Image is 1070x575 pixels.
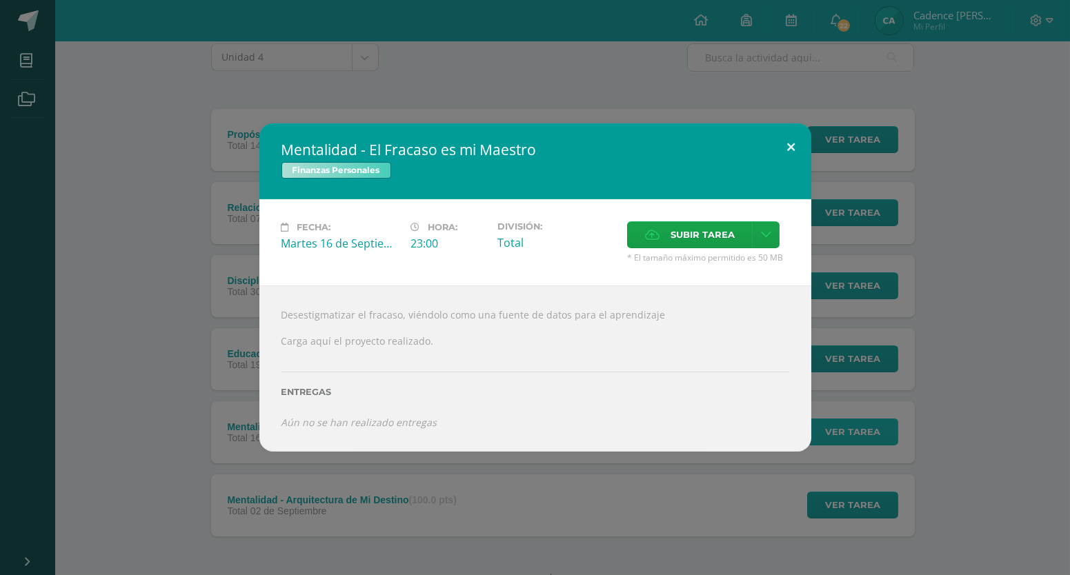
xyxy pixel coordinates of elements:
div: Desestigmatizar el fracaso, viéndolo como una fuente de datos para el aprendizaje Carga aquí el p... [259,285,811,451]
label: Entregas [281,387,789,397]
button: Close (Esc) [772,123,811,170]
span: Hora: [428,222,458,232]
span: Fecha: [297,222,331,232]
div: Martes 16 de Septiembre [281,236,400,251]
span: Finanzas Personales [281,162,391,179]
span: * El tamaño máximo permitido es 50 MB [627,252,789,263]
i: Aún no se han realizado entregas [281,416,437,429]
div: 23:00 [411,236,486,251]
label: División: [497,221,616,232]
span: Subir tarea [671,222,735,248]
div: Total [497,235,616,250]
h2: Mentalidad - El Fracaso es mi Maestro [281,140,789,159]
